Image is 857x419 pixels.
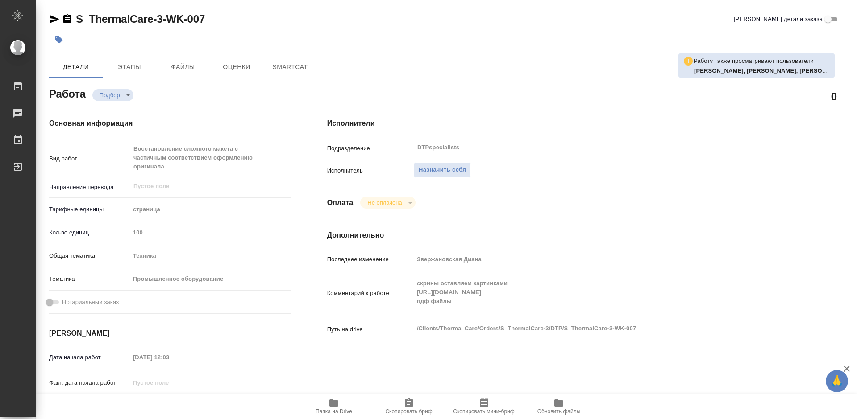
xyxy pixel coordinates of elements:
[130,351,208,364] input: Пустое поле
[371,394,446,419] button: Скопировать бриф
[296,394,371,419] button: Папка на Drive
[97,91,123,99] button: Подбор
[49,275,130,283] p: Тематика
[130,271,291,287] div: Промышленное оборудование
[49,14,60,25] button: Скопировать ссылку для ЯМессенджера
[327,325,414,334] p: Путь на drive
[446,394,521,419] button: Скопировать мини-бриф
[414,253,804,266] input: Пустое поле
[49,228,130,237] p: Кол-во единиц
[49,118,291,129] h4: Основная информация
[49,328,291,339] h4: [PERSON_NAME]
[130,248,291,263] div: Техника
[269,62,312,73] span: SmartCat
[49,353,130,362] p: Дата начала работ
[49,205,130,214] p: Тарифные единицы
[414,321,804,336] textarea: /Clients/Thermal Care/Orders/S_ThermalCare-3/DTP/S_ThermalCare-3-WK-007
[831,89,837,104] h2: 0
[215,62,258,73] span: Оценки
[419,165,466,175] span: Назначить себя
[49,85,86,101] h2: Работа
[327,144,414,153] p: Подразделение
[829,372,845,390] span: 🙏
[108,62,151,73] span: Этапы
[49,183,130,192] p: Направление перевода
[133,181,270,192] input: Пустое поле
[453,408,514,415] span: Скопировать мини-бриф
[76,13,205,25] a: S_ThermalCare-3-WK-007
[49,251,130,260] p: Общая тематика
[162,62,204,73] span: Файлы
[521,394,596,419] button: Обновить файлы
[327,118,847,129] h4: Исполнители
[92,89,133,101] div: Подбор
[49,378,130,387] p: Факт. дата начала работ
[54,62,97,73] span: Детали
[327,255,414,264] p: Последнее изменение
[130,376,208,389] input: Пустое поле
[414,276,804,309] textarea: скрины оставляем картинками [URL][DOMAIN_NAME] пдф файлы
[537,408,581,415] span: Обновить файлы
[327,230,847,241] h4: Дополнительно
[316,408,352,415] span: Папка на Drive
[327,197,354,208] h4: Оплата
[130,226,291,239] input: Пустое поле
[327,166,414,175] p: Исполнитель
[62,14,73,25] button: Скопировать ссылку
[62,298,119,307] span: Нотариальный заказ
[360,197,415,209] div: Подбор
[414,162,471,178] button: Назначить себя
[734,15,823,24] span: [PERSON_NAME] детали заказа
[826,370,848,392] button: 🙏
[49,154,130,163] p: Вид работ
[385,408,432,415] span: Скопировать бриф
[130,202,291,217] div: страница
[365,199,404,206] button: Не оплачена
[49,30,69,49] button: Добавить тэг
[327,289,414,298] p: Комментарий к работе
